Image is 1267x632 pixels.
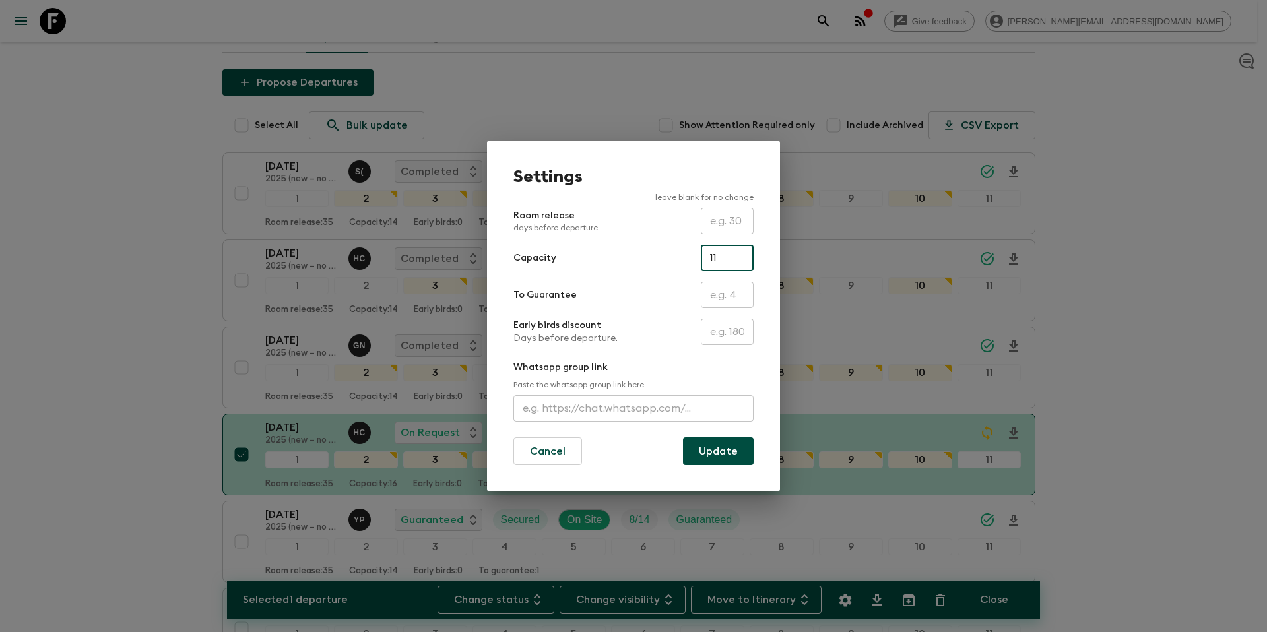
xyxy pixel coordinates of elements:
[513,167,754,187] h1: Settings
[513,379,754,390] p: Paste the whatsapp group link here
[513,319,618,332] p: Early birds discount
[683,437,754,465] button: Update
[701,245,754,271] input: e.g. 14
[513,288,577,301] p: To Guarantee
[513,251,556,265] p: Capacity
[701,282,754,308] input: e.g. 4
[513,332,618,345] p: Days before departure.
[701,319,754,345] input: e.g. 180
[513,222,598,233] p: days before departure
[513,361,754,374] p: Whatsapp group link
[701,208,754,234] input: e.g. 30
[513,192,754,203] p: leave blank for no change
[513,395,754,422] input: e.g. https://chat.whatsapp.com/...
[513,437,582,465] button: Cancel
[513,209,598,233] p: Room release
